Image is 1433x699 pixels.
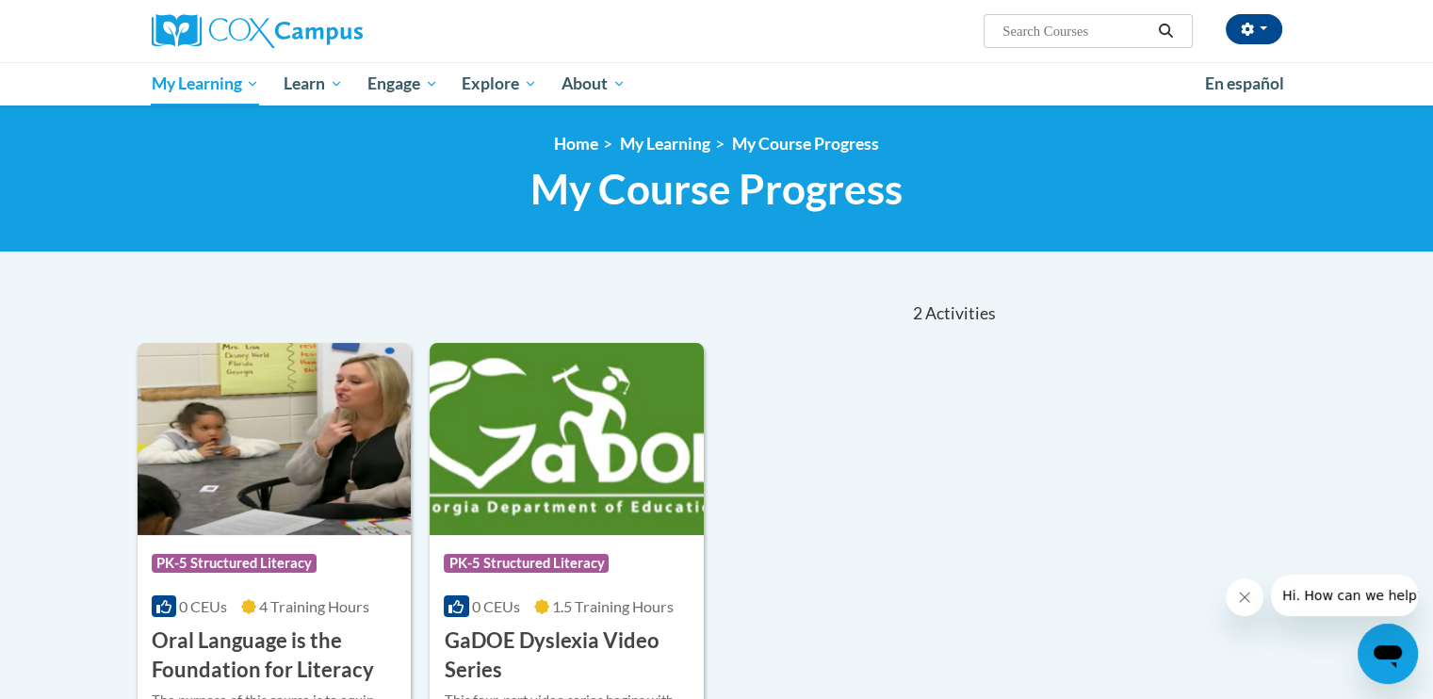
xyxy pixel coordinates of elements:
[259,597,369,615] span: 4 Training Hours
[430,343,704,535] img: Course Logo
[912,303,921,324] span: 2
[620,134,710,154] a: My Learning
[1271,575,1418,616] iframe: Message from company
[554,134,598,154] a: Home
[462,73,537,95] span: Explore
[152,554,317,573] span: PK-5 Structured Literacy
[367,73,438,95] span: Engage
[1193,64,1296,104] a: En español
[1226,14,1282,44] button: Account Settings
[449,62,549,106] a: Explore
[271,62,355,106] a: Learn
[139,62,272,106] a: My Learning
[1205,73,1284,93] span: En español
[552,597,674,615] span: 1.5 Training Hours
[444,626,690,685] h3: GaDOE Dyslexia Video Series
[732,134,879,154] a: My Course Progress
[1358,624,1418,684] iframe: Button to launch messaging window
[1226,578,1263,616] iframe: Close message
[284,73,343,95] span: Learn
[562,73,626,95] span: About
[1001,20,1151,42] input: Search Courses
[355,62,450,106] a: Engage
[925,303,996,324] span: Activities
[151,73,259,95] span: My Learning
[152,626,398,685] h3: Oral Language is the Foundation for Literacy
[138,343,412,535] img: Course Logo
[472,597,520,615] span: 0 CEUs
[1151,20,1180,42] button: Search
[444,554,609,573] span: PK-5 Structured Literacy
[11,13,153,28] span: Hi. How can we help?
[179,597,227,615] span: 0 CEUs
[123,62,1311,106] div: Main menu
[549,62,638,106] a: About
[530,164,903,214] span: My Course Progress
[152,14,510,48] a: Cox Campus
[152,14,363,48] img: Cox Campus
